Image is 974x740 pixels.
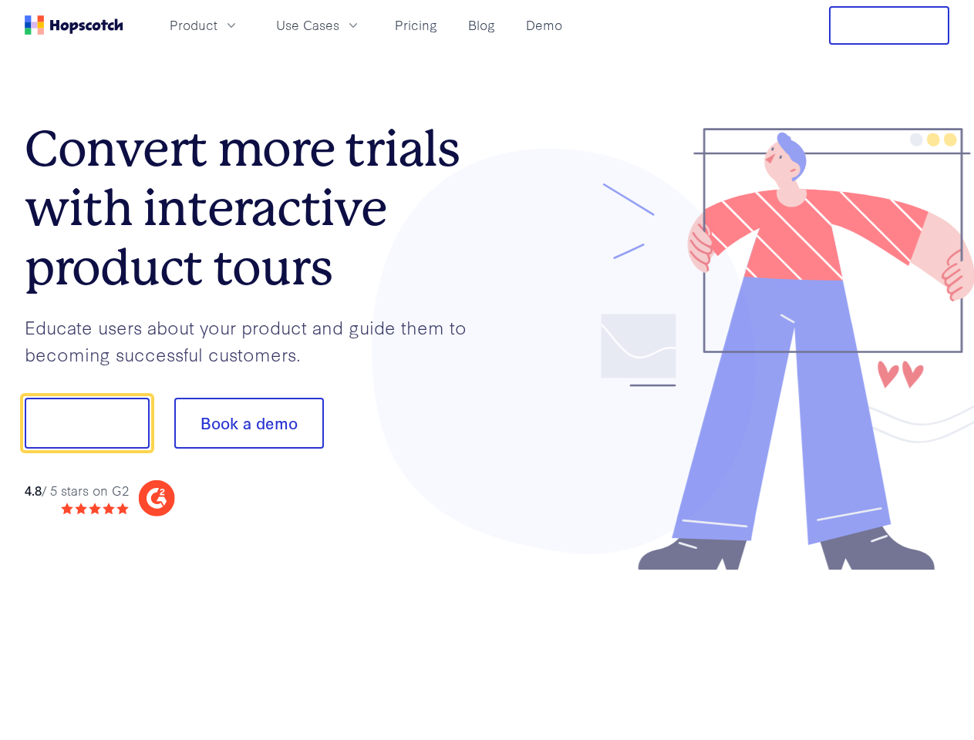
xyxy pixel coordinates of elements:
[25,15,123,35] a: Home
[462,12,501,38] a: Blog
[174,398,324,449] button: Book a demo
[520,12,568,38] a: Demo
[25,398,150,449] button: Show me!
[25,481,42,499] strong: 4.8
[160,12,248,38] button: Product
[25,314,487,367] p: Educate users about your product and guide them to becoming successful customers.
[25,119,487,297] h1: Convert more trials with interactive product tours
[389,12,443,38] a: Pricing
[276,15,339,35] span: Use Cases
[25,481,129,500] div: / 5 stars on G2
[829,6,949,45] button: Free Trial
[170,15,217,35] span: Product
[267,12,370,38] button: Use Cases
